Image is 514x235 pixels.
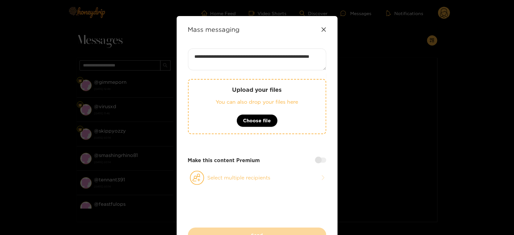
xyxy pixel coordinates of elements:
[243,117,271,125] span: Choose file
[188,157,260,164] strong: Make this content Premium
[201,98,313,106] p: You can also drop your files here
[237,114,278,127] button: Choose file
[188,170,326,185] button: Select multiple recipients
[188,26,240,33] strong: Mass messaging
[201,86,313,93] p: Upload your files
